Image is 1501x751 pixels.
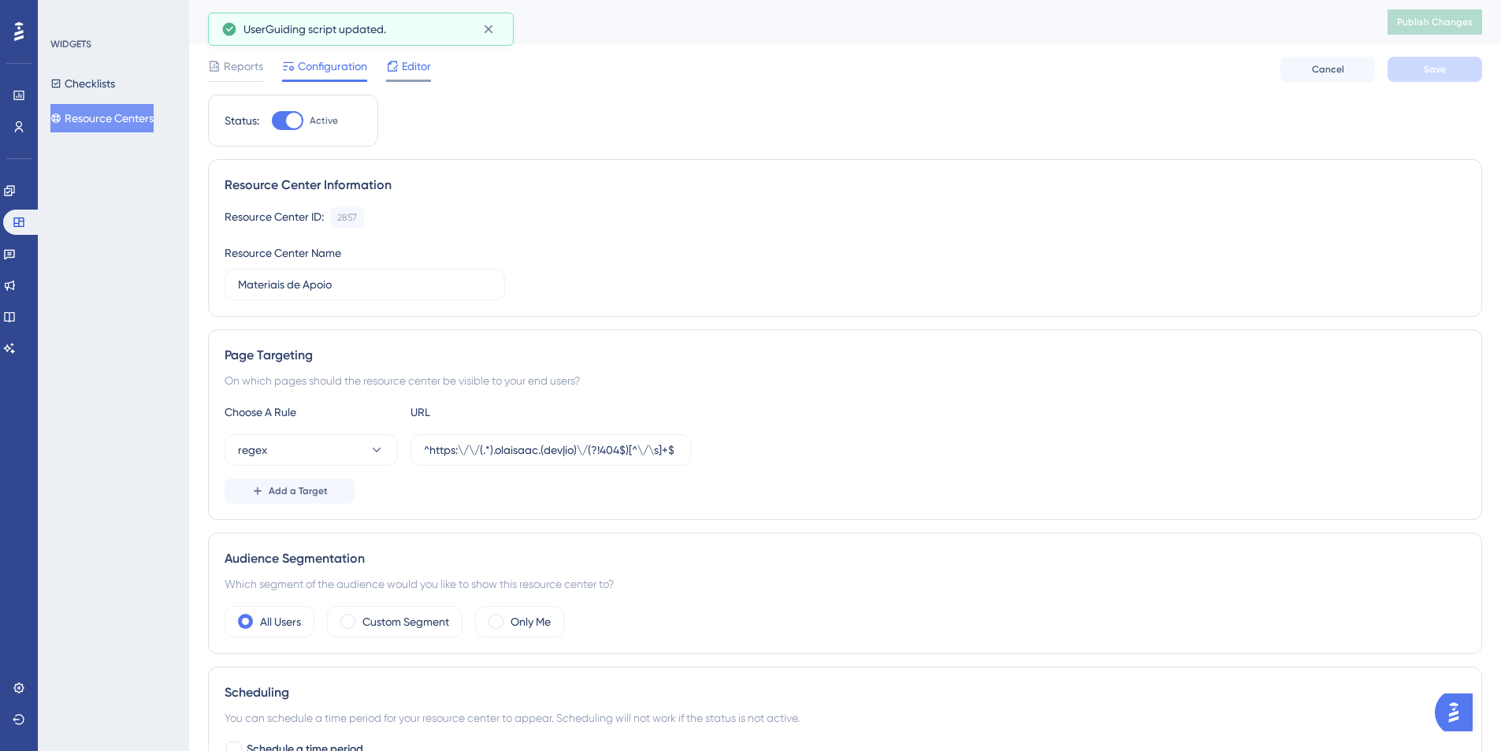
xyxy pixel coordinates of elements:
span: Publish Changes [1397,16,1473,28]
span: regex [238,441,267,459]
button: regex [225,434,398,466]
div: 2857 [337,211,357,224]
div: Page Targeting [225,346,1466,365]
span: Configuration [298,57,367,76]
input: Type your Resource Center name [238,276,492,293]
div: Scheduling [225,683,1466,702]
span: Active [310,114,338,127]
button: Save [1388,57,1482,82]
div: WIDGETS [50,38,91,50]
span: Reports [224,57,263,76]
input: yourwebsite.com/path [424,441,678,459]
div: Materiais de Apoio [208,11,1348,33]
span: Save [1424,63,1446,76]
label: Custom Segment [362,612,449,631]
button: Cancel [1280,57,1375,82]
button: Add a Target [225,478,355,504]
label: All Users [260,612,301,631]
div: Resource Center ID: [225,207,324,228]
div: Status: [225,111,259,130]
div: Choose A Rule [225,403,398,422]
div: You can schedule a time period for your resource center to appear. Scheduling will not work if th... [225,708,1466,727]
button: Checklists [50,69,115,98]
div: Which segment of the audience would you like to show this resource center to? [225,574,1466,593]
div: URL [411,403,584,422]
label: Only Me [511,612,551,631]
div: Audience Segmentation [225,549,1466,568]
span: Add a Target [269,485,328,497]
div: Resource Center Information [225,176,1466,195]
div: On which pages should the resource center be visible to your end users? [225,371,1466,390]
iframe: UserGuiding AI Assistant Launcher [1435,689,1482,736]
div: Resource Center Name [225,244,341,262]
button: Publish Changes [1388,9,1482,35]
button: Resource Centers [50,104,154,132]
span: UserGuiding script updated. [243,20,386,39]
span: Editor [402,57,431,76]
span: Cancel [1312,63,1344,76]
